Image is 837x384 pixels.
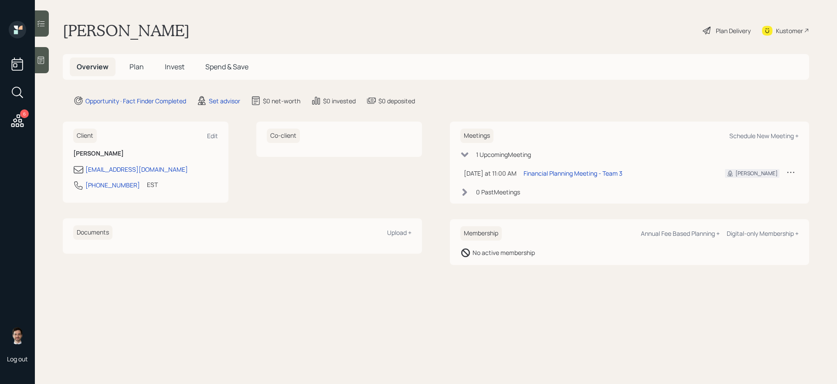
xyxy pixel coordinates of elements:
div: Plan Delivery [716,26,751,35]
img: jonah-coleman-headshot.png [9,327,26,344]
h1: [PERSON_NAME] [63,21,190,40]
span: Invest [165,62,184,71]
div: Kustomer [776,26,803,35]
h6: Meetings [460,129,493,143]
div: Opportunity · Fact Finder Completed [85,96,186,105]
div: Set advisor [209,96,240,105]
div: [EMAIL_ADDRESS][DOMAIN_NAME] [85,165,188,174]
div: Schedule New Meeting + [729,132,799,140]
div: 6 [20,109,29,118]
div: No active membership [473,248,535,257]
h6: [PERSON_NAME] [73,150,218,157]
div: Log out [7,355,28,363]
div: 0 Past Meeting s [476,187,520,197]
div: $0 invested [323,96,356,105]
span: Spend & Save [205,62,248,71]
div: Edit [207,132,218,140]
h6: Co-client [267,129,300,143]
div: $0 net-worth [263,96,300,105]
div: Upload + [387,228,412,237]
div: EST [147,180,158,189]
h6: Membership [460,226,502,241]
div: Financial Planning Meeting - Team 3 [524,169,623,178]
div: 1 Upcoming Meeting [476,150,531,159]
span: Overview [77,62,109,71]
div: [PHONE_NUMBER] [85,180,140,190]
div: Annual Fee Based Planning + [641,229,720,238]
div: [DATE] at 11:00 AM [464,169,517,178]
div: Digital-only Membership + [727,229,799,238]
div: $0 deposited [378,96,415,105]
div: [PERSON_NAME] [735,170,778,177]
h6: Documents [73,225,112,240]
h6: Client [73,129,97,143]
span: Plan [129,62,144,71]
